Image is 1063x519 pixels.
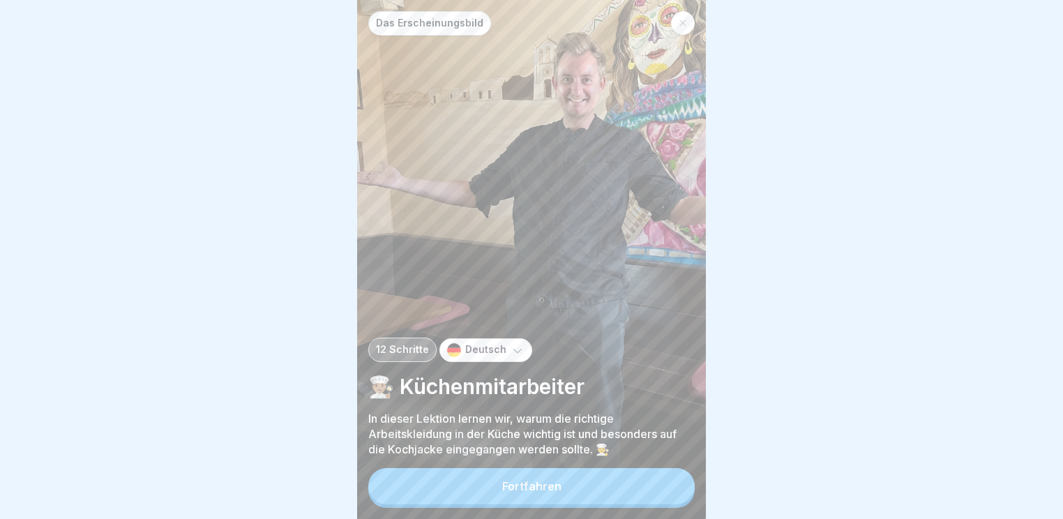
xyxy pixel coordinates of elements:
p: 👨🏽‍🍳 Küchenmitarbeiter [368,373,695,400]
p: In dieser Lektion lernen wir, warum die richtige Arbeitskleidung in der Küche wichtig ist und bes... [368,411,695,457]
button: Fortfahren [368,468,695,504]
p: 12 Schritte [376,344,429,356]
div: Fortfahren [502,480,561,492]
p: Deutsch [465,344,506,356]
p: Das Erscheinungsbild [376,17,483,29]
img: de.svg [447,343,461,357]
